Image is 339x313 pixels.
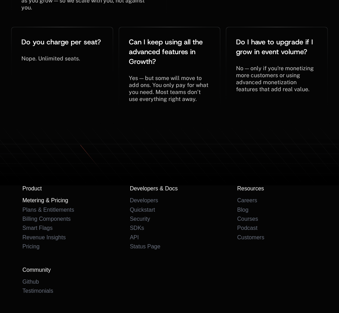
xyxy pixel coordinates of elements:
[130,225,144,231] a: SDKs
[21,37,101,46] span: Do you charge per seat?
[130,234,139,240] a: API
[236,65,315,93] span: No — only if you're monetizing more customers or using advanced monetization features that add re...
[129,37,205,66] span: Can I keep using all the advanced features in Growth?
[130,207,155,213] a: Quickstart
[129,75,210,102] span: Yes — but some will move to add ons. You only pay for what you need. Most teams don’t use everyth...
[22,243,40,249] a: Pricing
[237,216,258,222] a: Courses
[22,207,74,213] a: Plans & Entitlements
[22,234,66,240] a: Revenue Insights
[22,185,113,192] h3: Product
[22,225,53,231] a: Smart Flags
[22,288,53,294] a: Testimonials
[22,216,71,222] a: Billing Components
[130,197,158,203] a: Developers
[22,279,39,285] a: Github
[22,267,113,273] h3: Community
[237,197,257,203] a: Careers
[130,216,150,222] a: Security
[237,225,257,231] a: Podcast
[237,234,264,240] a: Customers
[237,207,248,213] a: Blog
[22,197,68,203] a: Metering & Pricing
[236,37,315,56] span: Do I have to upgrade if I grow in event volume?
[21,55,80,62] span: Nope. Unlimited seats.
[130,243,160,249] a: Status Page
[130,185,221,192] h3: Developers & Docs
[237,185,328,192] h3: Resources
